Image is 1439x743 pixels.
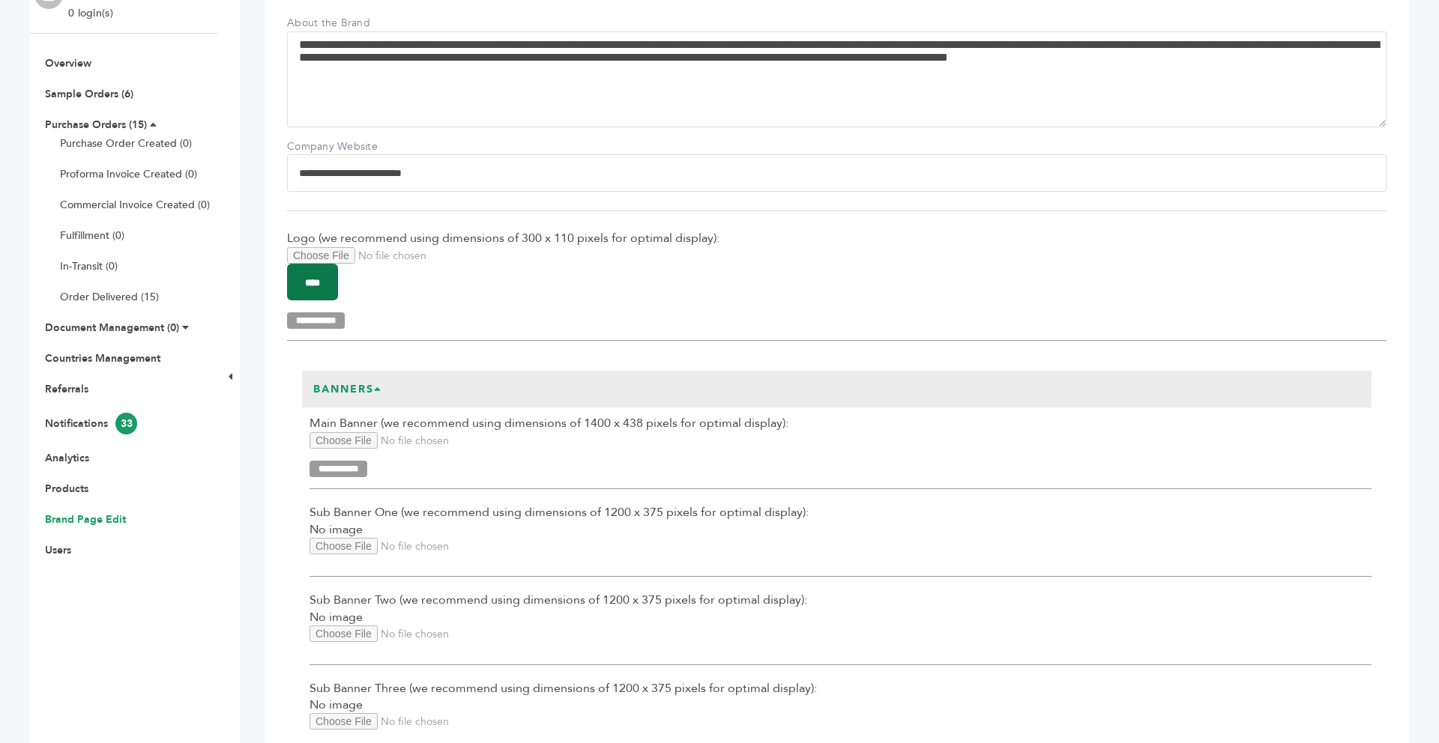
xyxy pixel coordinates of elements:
a: Overview [45,56,91,70]
label: About the Brand [287,16,392,31]
label: Company Website [287,139,392,154]
a: Order Delivered (15) [60,290,159,304]
a: Countries Management [45,351,160,366]
a: Purchase Order Created (0) [60,136,192,151]
span: 33 [115,413,137,434]
a: Brand Page Edit [45,512,126,527]
span: Sub Banner Three (we recommend using dimensions of 1200 x 375 pixels for optimal display): [310,680,1372,697]
a: Commercial Invoice Created (0) [60,198,210,212]
a: Fulfillment (0) [60,228,124,243]
a: Analytics [45,451,89,465]
a: Notifications33 [45,416,137,431]
a: Users [45,543,71,557]
a: Referrals [45,382,88,396]
h3: Banners [302,371,393,408]
a: Proforma Invoice Created (0) [60,167,197,181]
a: Products [45,482,88,496]
span: Sub Banner One (we recommend using dimensions of 1200 x 375 pixels for optimal display): [310,504,1372,521]
a: Document Management (0) [45,321,179,335]
span: Main Banner (we recommend using dimensions of 1400 x 438 pixels for optimal display): [310,415,1372,431]
a: Purchase Orders (15) [45,118,147,132]
span: Sub Banner Two (we recommend using dimensions of 1200 x 375 pixels for optimal display): [310,592,1372,608]
div: No image [310,504,1372,577]
a: Sample Orders (6) [45,87,133,101]
a: In-Transit (0) [60,259,118,273]
span: Logo (we recommend using dimensions of 300 x 110 pixels for optimal display): [287,230,1387,246]
div: No image [310,592,1372,664]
